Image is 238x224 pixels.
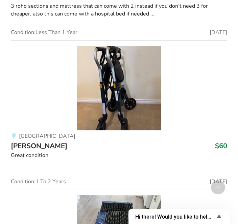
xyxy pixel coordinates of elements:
span: Hi there! Would you like to help us improve AssistList? [135,214,215,220]
img: mobility-walker [77,46,161,130]
h3: $60 [215,141,227,150]
span: [PERSON_NAME] [11,141,67,151]
div: 3 roho sections and mattress that can come with 2 instead if you don’t need 3 for cheaper, also t... [11,2,227,18]
span: [DATE] [210,179,227,184]
span: Condition: 1 To 2 Years [11,179,66,184]
div: Great condition [11,152,227,159]
span: Condition: Less Than 1 Year [11,30,77,35]
span: [DATE] [210,30,227,35]
a: mobility-walker[GEOGRAPHIC_DATA][PERSON_NAME]$60Great conditionCondition:1 To 2 Years[DATE] [11,40,227,190]
button: Show survey - Hi there! Would you like to help us improve AssistList? [135,213,223,221]
span: [GEOGRAPHIC_DATA] [19,132,75,140]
